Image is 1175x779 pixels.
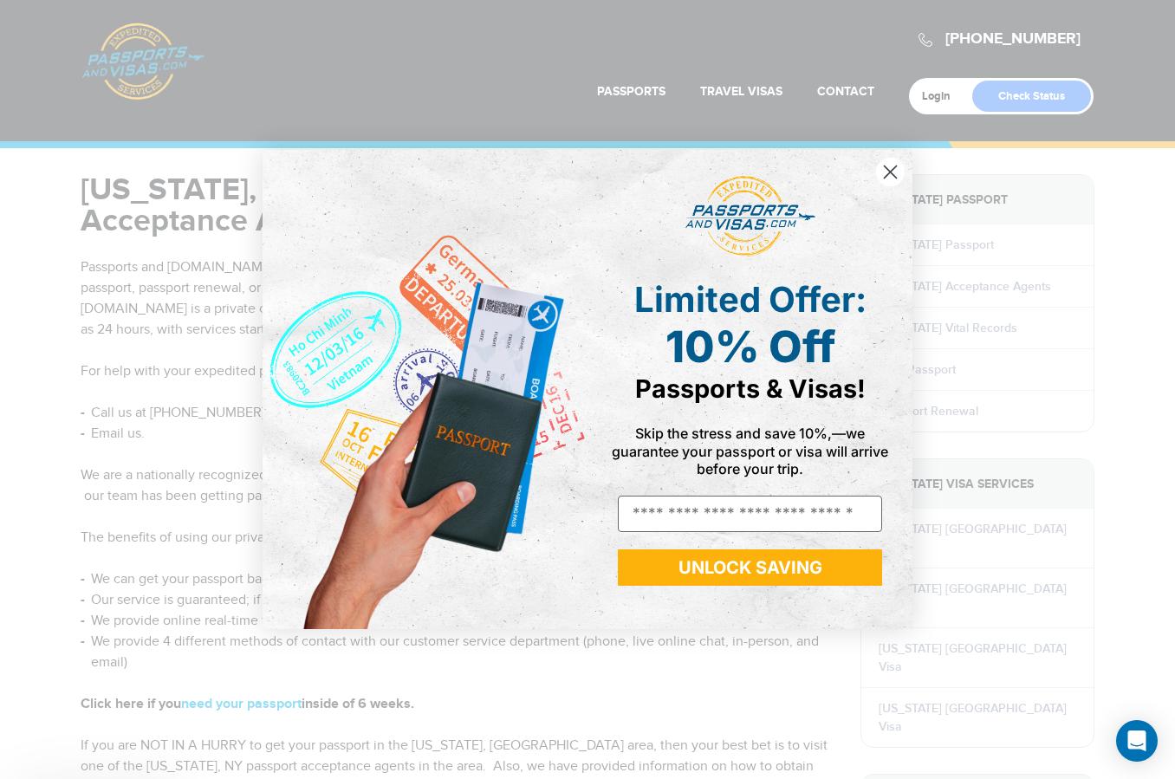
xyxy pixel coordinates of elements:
span: Limited Offer: [634,278,867,321]
span: 10% Off [665,321,835,373]
div: Open Intercom Messenger [1116,720,1158,762]
span: Skip the stress and save 10%,—we guarantee your passport or visa will arrive before your trip. [612,425,888,477]
button: UNLOCK SAVING [618,549,882,586]
span: Passports & Visas! [635,373,866,404]
img: passports and visas [685,176,815,257]
button: Close dialog [875,157,906,187]
img: de9cda0d-0715-46ca-9a25-073762a91ba7.png [263,150,587,629]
